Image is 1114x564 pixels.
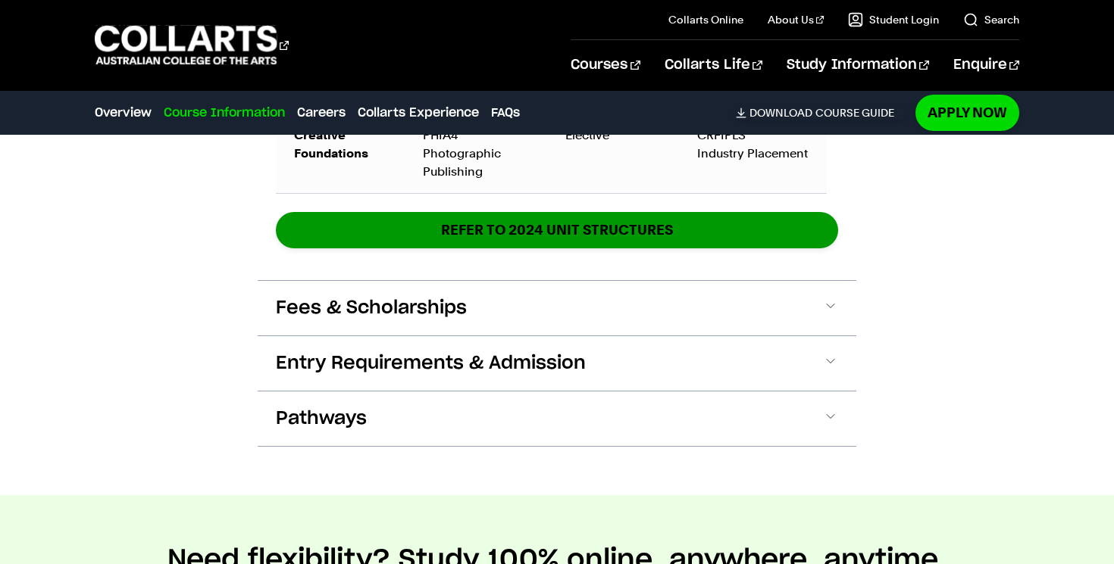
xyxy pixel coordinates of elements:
a: REFER TO 2024 unit structures [276,212,838,248]
a: About Us [768,12,824,27]
a: Collarts Online [668,12,743,27]
a: Overview [95,104,152,122]
td: Elective [547,114,679,194]
a: Study Information [787,40,929,90]
div: Go to homepage [95,23,289,67]
a: Collarts Experience [358,104,479,122]
span: Download [749,106,812,120]
span: Fees & Scholarships [276,296,467,320]
a: FAQs [491,104,520,122]
span: Pathways [276,407,367,431]
button: Entry Requirements & Admission [258,336,856,391]
a: DownloadCourse Guide [736,106,906,120]
div: CRFIPLS Industry Placement [697,126,809,163]
a: Collarts Life [665,40,762,90]
a: Search [963,12,1019,27]
a: Student Login [848,12,939,27]
span: Entry Requirements & Admission [276,351,586,375]
a: Enquire [953,40,1019,90]
td: PHIA4 Photographic Publishing [405,114,547,194]
button: Fees & Scholarships [258,281,856,335]
a: Careers [297,104,346,122]
a: Courses [571,40,640,90]
a: Course Information [164,104,285,122]
button: Pathways [258,391,856,446]
a: Apply Now [915,95,1019,130]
